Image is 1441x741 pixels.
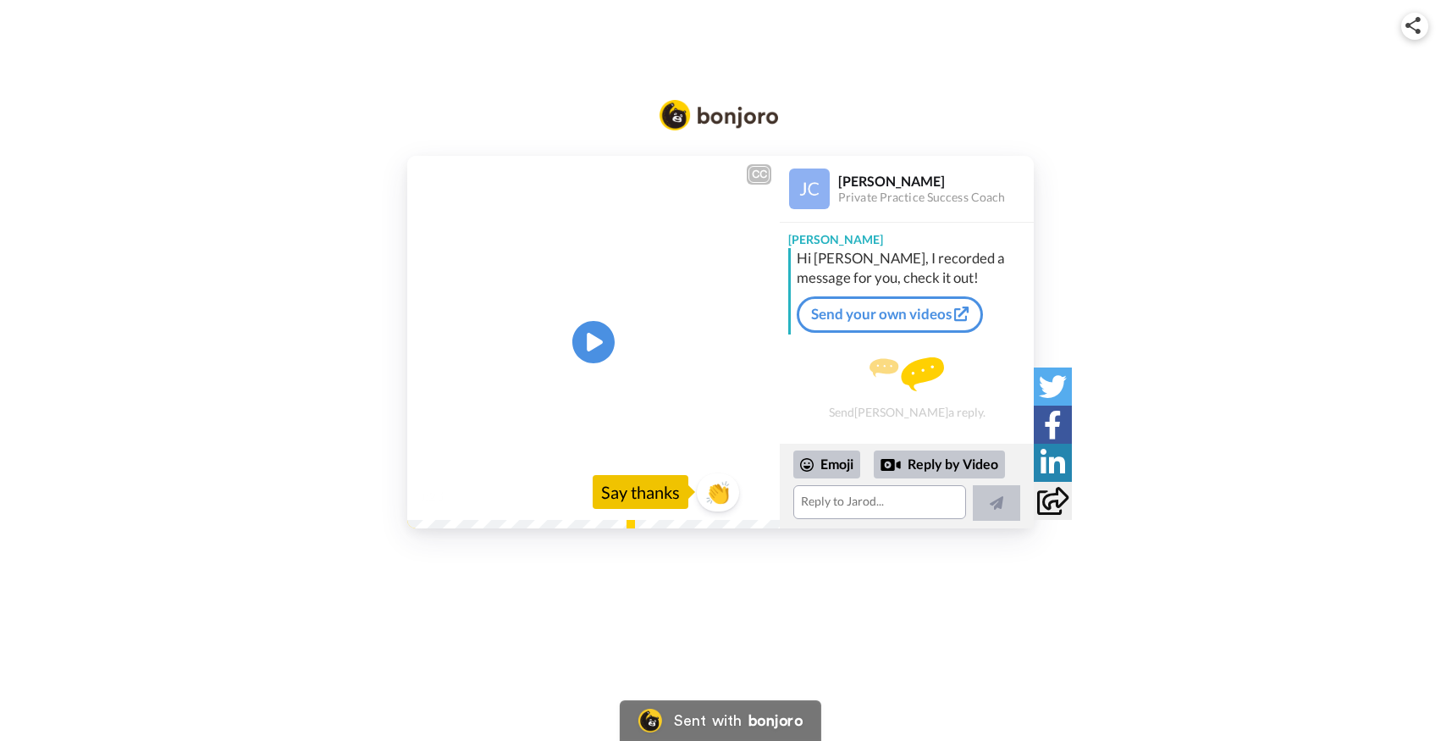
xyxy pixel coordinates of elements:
[748,166,770,183] div: CC
[838,173,1033,189] div: [PERSON_NAME]
[838,191,1033,205] div: Private Practice Success Coach
[870,357,944,391] img: message.svg
[874,451,1005,479] div: Reply by Video
[780,341,1034,435] div: Send [PERSON_NAME] a reply.
[748,488,765,505] img: Full screen
[1405,17,1421,34] img: ic_share.svg
[419,486,449,506] span: 1:23
[452,486,458,506] span: /
[461,486,491,506] span: 1:23
[593,475,688,509] div: Say thanks
[660,100,778,130] img: Bonjoro Logo
[697,473,739,512] button: 👏
[780,223,1034,248] div: [PERSON_NAME]
[697,478,739,506] span: 👏
[793,451,860,478] div: Emoji
[881,455,901,475] div: Reply by Video
[797,296,983,332] a: Send your own videos
[789,169,830,209] img: Profile Image
[797,248,1030,289] div: Hi [PERSON_NAME], I recorded a message for you, check it out!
